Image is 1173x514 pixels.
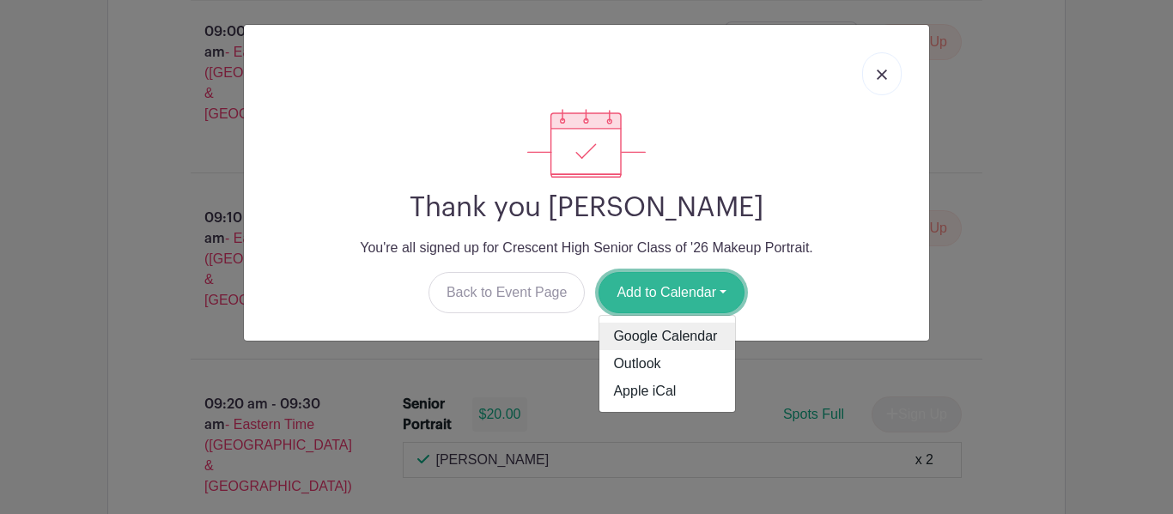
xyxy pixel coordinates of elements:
[258,191,915,224] h2: Thank you [PERSON_NAME]
[877,70,887,80] img: close_button-5f87c8562297e5c2d7936805f587ecaba9071eb48480494691a3f1689db116b3.svg
[428,272,586,313] a: Back to Event Page
[599,272,745,313] button: Add to Calendar
[599,323,735,350] a: Google Calendar
[527,109,646,178] img: signup_complete-c468d5dda3e2740ee63a24cb0ba0d3ce5d8a4ecd24259e683200fb1569d990c8.svg
[258,238,915,258] p: You're all signed up for Crescent High Senior Class of '26 Makeup Portrait.
[599,378,735,405] a: Apple iCal
[599,350,735,378] a: Outlook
